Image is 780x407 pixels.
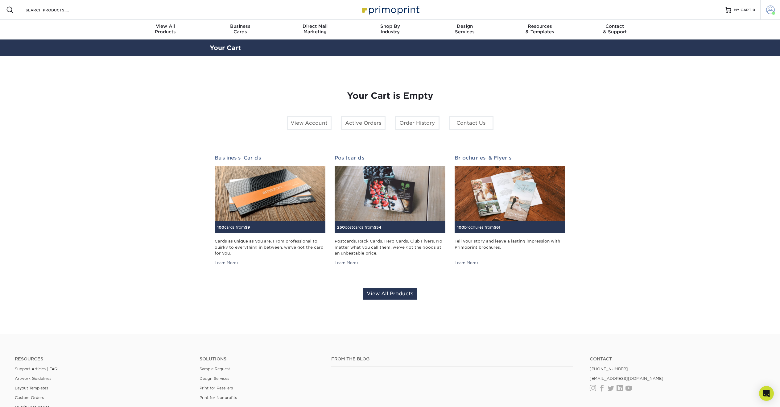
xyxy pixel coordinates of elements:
a: Shop ByIndustry [353,20,427,39]
h4: Solutions [200,356,322,362]
div: Open Intercom Messenger [759,386,774,401]
a: Postcards 250postcards from$54 Postcards. Rack Cards. Hero Cards. Club Flyers. No matter what you... [335,155,445,266]
h4: From the Blog [331,356,573,362]
span: 54 [376,225,382,230]
span: 61 [496,225,500,230]
h4: Resources [15,356,190,362]
a: Business Cards 100cards from$9 Cards as unique as you are. From professional to quirky to everyth... [215,155,325,266]
img: Postcards [335,166,445,221]
div: Learn More [455,260,479,266]
div: Products [128,23,203,35]
h1: Your Cart is Empty [215,91,566,101]
h2: Postcards [335,155,445,161]
div: & Templates [502,23,577,35]
small: brochures from [457,225,500,230]
a: BusinessCards [203,20,278,39]
a: Support Articles | FAQ [15,367,58,371]
input: SEARCH PRODUCTS..... [25,6,85,14]
a: Print for Nonprofits [200,395,237,400]
span: $ [494,225,496,230]
a: Your Cart [210,44,241,52]
a: Order History [395,116,440,130]
small: cards from [217,225,250,230]
span: View All [128,23,203,29]
a: View AllProducts [128,20,203,39]
small: postcards from [337,225,382,230]
span: Business [203,23,278,29]
a: Resources& Templates [502,20,577,39]
a: Contact Us [449,116,493,130]
div: Learn More [335,260,359,266]
div: Learn More [215,260,239,266]
span: 0 [753,8,755,12]
a: Contact [590,356,765,362]
span: Shop By [353,23,427,29]
span: MY CART [734,7,751,13]
span: Direct Mail [278,23,353,29]
span: Design [427,23,502,29]
span: 250 [337,225,345,230]
span: Contact [577,23,652,29]
div: Cards as unique as you are. From professional to quirky to everything in between, we've got the c... [215,238,325,256]
a: Active Orders [341,116,386,130]
a: Artwork Guidelines [15,376,51,381]
a: Brochures & Flyers 100brochures from$61 Tell your story and leave a lasting impression with Primo... [455,155,565,266]
a: Print for Resellers [200,386,233,390]
div: Industry [353,23,427,35]
span: $ [374,225,376,230]
div: Marketing [278,23,353,35]
div: Cards [203,23,278,35]
a: Sample Request [200,367,230,371]
div: Postcards. Rack Cards. Hero Cards. Club Flyers. No matter what you call them, we've got the goods... [335,238,445,256]
img: Brochures & Flyers [455,166,565,221]
a: Contact& Support [577,20,652,39]
a: [PHONE_NUMBER] [590,367,628,371]
span: $ [245,225,247,230]
a: Direct MailMarketing [278,20,353,39]
span: Resources [502,23,577,29]
div: & Support [577,23,652,35]
img: Primoprint [359,3,421,16]
img: Business Cards [215,166,325,221]
h2: Business Cards [215,155,325,161]
h2: Brochures & Flyers [455,155,565,161]
span: 100 [457,225,464,230]
a: View Account [287,116,332,130]
a: Design Services [200,376,229,381]
div: Services [427,23,502,35]
div: Tell your story and leave a lasting impression with Primoprint brochures. [455,238,565,256]
span: 9 [247,225,250,230]
a: View All Products [363,288,417,300]
a: [EMAIL_ADDRESS][DOMAIN_NAME] [590,376,663,381]
a: DesignServices [427,20,502,39]
span: 100 [217,225,224,230]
